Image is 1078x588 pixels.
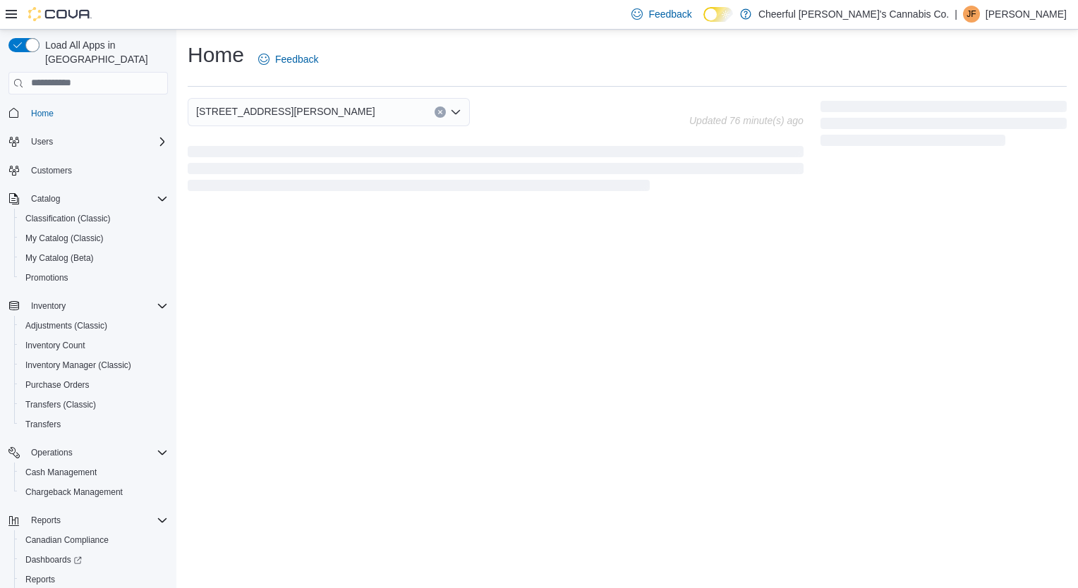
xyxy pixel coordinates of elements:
a: Feedback [253,45,324,73]
button: Classification (Classic) [14,209,174,228]
span: Transfers (Classic) [25,399,96,410]
h1: Home [188,41,244,69]
span: Reports [20,571,168,588]
span: My Catalog (Classic) [25,233,104,244]
span: Inventory Manager (Classic) [20,357,168,374]
a: Transfers (Classic) [20,396,102,413]
p: Cheerful [PERSON_NAME]'s Cannabis Co. [758,6,949,23]
span: Transfers (Classic) [20,396,168,413]
span: Inventory Count [20,337,168,354]
span: Catalog [25,190,168,207]
span: Classification (Classic) [25,213,111,224]
span: Cash Management [25,467,97,478]
button: My Catalog (Beta) [14,248,174,268]
button: Operations [25,444,78,461]
span: Loading [820,104,1067,149]
a: Purchase Orders [20,376,95,393]
button: Users [3,132,174,152]
span: Feedback [648,7,691,21]
span: Loading [188,149,804,194]
button: Clear input [435,106,446,118]
span: Feedback [275,52,318,66]
span: Operations [25,444,168,461]
span: Adjustments (Classic) [20,317,168,334]
span: Home [31,108,54,119]
button: Reports [25,512,66,529]
span: Chargeback Management [20,484,168,501]
a: Transfers [20,416,66,433]
button: Inventory [3,296,174,316]
a: Reports [20,571,61,588]
span: Purchase Orders [20,376,168,393]
button: Open list of options [450,106,461,118]
span: Dashboards [20,551,168,568]
span: My Catalog (Beta) [20,250,168,267]
a: Cash Management [20,464,102,481]
span: Load All Apps in [GEOGRAPHIC_DATA] [40,38,168,66]
span: Purchase Orders [25,379,90,391]
button: Inventory Manager (Classic) [14,355,174,375]
span: Home [25,104,168,122]
a: Chargeback Management [20,484,128,501]
span: [STREET_ADDRESS][PERSON_NAME] [196,103,375,120]
button: Purchase Orders [14,375,174,395]
span: My Catalog (Classic) [20,230,168,247]
p: [PERSON_NAME] [986,6,1067,23]
span: Users [25,133,168,150]
button: Inventory Count [14,336,174,355]
button: Chargeback Management [14,482,174,502]
button: Cash Management [14,463,174,482]
span: Inventory Manager (Classic) [25,360,131,371]
span: Reports [31,515,61,526]
a: My Catalog (Classic) [20,230,109,247]
a: Inventory Count [20,337,91,354]
button: Catalog [3,189,174,209]
button: Operations [3,443,174,463]
span: Dashboards [25,554,82,565]
div: Jason Fitzpatrick [963,6,980,23]
span: Promotions [20,269,168,286]
a: Dashboards [20,551,87,568]
a: Customers [25,162,78,179]
span: Inventory [31,300,66,312]
span: Transfers [20,416,168,433]
button: My Catalog (Classic) [14,228,174,248]
button: Users [25,133,59,150]
button: Transfers [14,415,174,434]
span: Customers [31,165,72,176]
button: Reports [3,510,174,530]
span: Inventory Count [25,340,85,351]
a: Classification (Classic) [20,210,116,227]
a: Home [25,105,59,122]
button: Catalog [25,190,66,207]
span: Chargeback Management [25,486,123,498]
button: Promotions [14,268,174,288]
button: Customers [3,160,174,180]
a: Inventory Manager (Classic) [20,357,137,374]
button: Inventory [25,298,71,314]
span: Adjustments (Classic) [25,320,107,331]
a: Promotions [20,269,74,286]
span: Catalog [31,193,60,204]
span: Users [31,136,53,147]
span: JF [967,6,976,23]
span: My Catalog (Beta) [25,252,94,264]
input: Dark Mode [703,7,733,22]
a: Adjustments (Classic) [20,317,113,334]
span: Operations [31,447,73,458]
span: Inventory [25,298,168,314]
a: Canadian Compliance [20,532,114,549]
span: Reports [25,574,55,585]
img: Cova [28,7,92,21]
a: Dashboards [14,550,174,570]
span: Canadian Compliance [20,532,168,549]
span: Canadian Compliance [25,534,109,546]
button: Home [3,103,174,123]
span: Classification (Classic) [20,210,168,227]
p: | [955,6,957,23]
button: Canadian Compliance [14,530,174,550]
button: Transfers (Classic) [14,395,174,415]
span: Transfers [25,419,61,430]
a: My Catalog (Beta) [20,250,99,267]
span: Dark Mode [703,22,704,23]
